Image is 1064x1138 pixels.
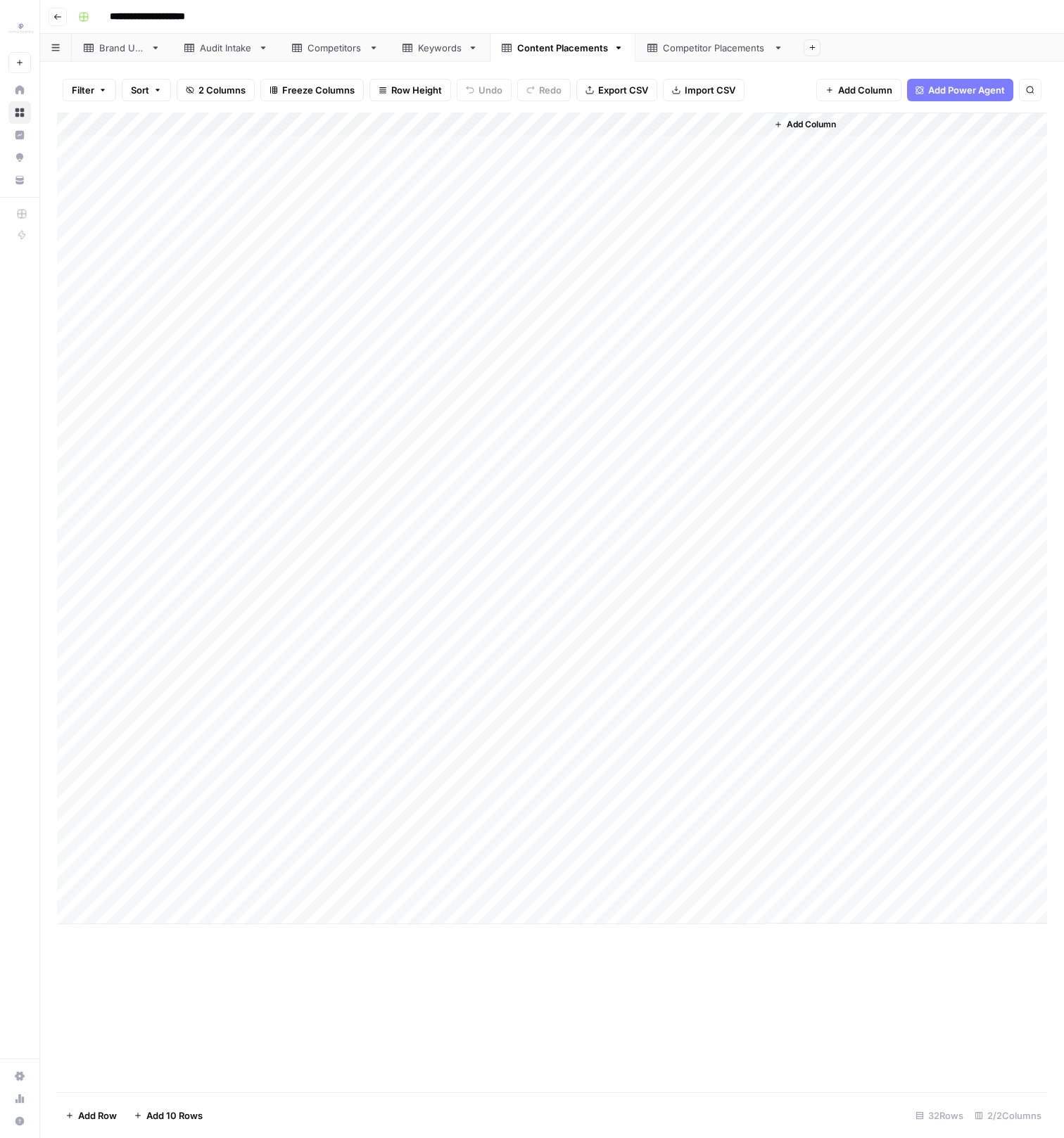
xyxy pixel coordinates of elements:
button: Add Row [57,1104,125,1127]
span: Freeze Columns [282,83,355,97]
button: Row Height [369,79,451,101]
a: Browse [8,101,31,124]
button: Freeze Columns [260,79,364,101]
div: Competitors [308,41,363,55]
span: Add Row [78,1108,117,1123]
span: Export CSV [598,83,648,97]
img: PartnerCentric Sales Tools Logo [8,16,34,41]
button: Help + Support [8,1110,31,1132]
button: Add Power Agent [907,79,1013,101]
button: Workspace: PartnerCentric Sales Tools [8,11,31,46]
span: Redo [539,83,562,97]
button: Import CSV [663,79,745,101]
span: Undo [479,83,502,97]
a: Your Data [8,169,31,191]
div: Brand URL [99,41,145,55]
span: Sort [131,83,149,97]
a: Insights [8,124,31,146]
a: Keywords [391,34,490,62]
button: Undo [457,79,512,101]
div: Audit Intake [200,41,253,55]
button: 2 Columns [177,79,255,101]
span: Add 10 Rows [146,1108,203,1123]
div: 32 Rows [910,1104,969,1127]
div: Competitor Placements [663,41,768,55]
button: Sort [122,79,171,101]
a: Audit Intake [172,34,280,62]
span: Import CSV [685,83,735,97]
button: Filter [63,79,116,101]
div: 2/2 Columns [969,1104,1047,1127]
span: Add Column [787,118,836,131]
button: Export CSV [576,79,657,101]
span: Add Power Agent [928,83,1005,97]
span: Row Height [391,83,442,97]
a: Settings [8,1065,31,1087]
span: 2 Columns [198,83,246,97]
a: Brand URL [72,34,172,62]
button: Add Column [768,115,842,134]
a: Competitors [280,34,391,62]
button: Add Column [816,79,901,101]
div: Content Placements [517,41,608,55]
a: Opportunities [8,146,31,169]
span: Add Column [838,83,892,97]
a: Content Placements [490,34,635,62]
div: Keywords [418,41,462,55]
button: Add 10 Rows [125,1104,211,1127]
a: Competitor Placements [635,34,795,62]
a: Home [8,79,31,101]
a: Usage [8,1087,31,1110]
button: Redo [517,79,571,101]
span: Filter [72,83,94,97]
